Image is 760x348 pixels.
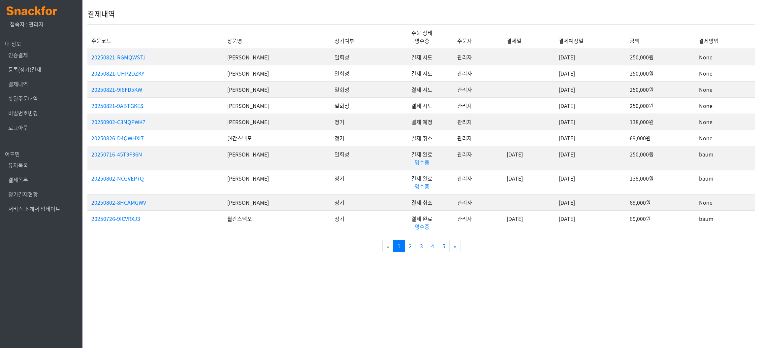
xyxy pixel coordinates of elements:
[87,24,223,49] th: 주문코드
[391,65,454,81] td: 결제 시도
[695,130,755,146] td: None
[391,146,454,170] td: 결제 완료
[626,49,695,65] td: 250,000원
[555,65,626,81] td: [DATE]
[391,130,454,146] td: 결제 취소
[391,194,454,210] td: 결제 취소
[453,81,503,97] td: 관리자
[503,146,555,170] td: [DATE]
[331,210,391,234] td: 정기
[555,114,626,130] td: [DATE]
[695,81,755,97] td: None
[91,215,140,223] a: 20250726-9ICVRXJ3
[87,240,755,252] nav: Page navigation example
[8,205,60,213] a: 서비스 소개서 업데이트
[8,161,28,169] a: 유저목록
[393,240,405,252] a: 1
[626,210,695,234] td: 69,000원
[626,97,695,114] td: 250,000원
[331,81,391,97] td: 일회성
[503,170,555,194] td: [DATE]
[331,170,391,194] td: 정기
[8,94,38,102] a: 핫딜주문내역
[415,182,429,190] a: 영수증
[438,240,450,252] a: 5
[223,81,331,97] td: [PERSON_NAME]
[91,86,142,93] a: 20250821-9I8FD5KW
[223,65,331,81] td: [PERSON_NAME]
[453,210,503,234] td: 관리자
[331,114,391,130] td: 정기
[626,170,695,194] td: 138,000원
[223,210,331,234] td: 월간스낵포
[91,198,146,206] a: 20250802-8HCAMGWV
[695,65,755,81] td: None
[391,210,454,234] td: 결제 완료
[8,190,38,198] a: 정기결제현황
[416,240,427,252] a: 3
[415,158,429,166] a: 영수증
[626,194,695,210] td: 69,000원
[453,130,503,146] td: 관리자
[91,118,145,126] a: 20250902-C3NQPWK7
[331,194,391,210] td: 정기
[8,80,28,88] a: 결제내역
[453,65,503,81] td: 관리자
[404,240,416,252] a: 2
[453,194,503,210] td: 관리자
[223,170,331,194] td: [PERSON_NAME]
[391,97,454,114] td: 결제 시도
[555,210,626,234] td: [DATE]
[87,3,755,24] div: 결제내역
[331,130,391,146] td: 정기
[391,81,454,97] td: 결제 시도
[8,65,41,73] a: 등록(정기)결제
[91,53,146,61] a: 20250821-RGMQWSTJ
[223,146,331,170] td: [PERSON_NAME]
[391,24,454,49] th: 주문 상태 영수증
[695,146,755,170] td: baum
[503,210,555,234] td: [DATE]
[331,49,391,65] td: 일회성
[453,49,503,65] td: 관리자
[8,176,28,184] a: 결제목록
[695,97,755,114] td: None
[391,170,454,194] td: 결제 완료
[626,130,695,146] td: 69,000원
[5,40,21,48] span: 내 정보
[626,114,695,130] td: 138,000원
[626,24,695,49] th: 금액
[695,24,755,49] th: 결제방법
[503,24,555,49] th: 결제일
[555,194,626,210] td: [DATE]
[10,20,44,28] span: 접속자 : 관리자
[695,210,755,234] td: baum
[223,97,331,114] td: [PERSON_NAME]
[331,146,391,170] td: 일회성
[695,114,755,130] td: None
[5,150,20,158] span: 어드민
[626,81,695,97] td: 250,000원
[91,69,144,77] a: 20250821-UHP2DZKY
[453,97,503,114] td: 관리자
[555,97,626,114] td: [DATE]
[453,114,503,130] td: 관리자
[7,6,57,15] img: logo.png
[453,24,503,49] th: 주문자
[391,114,454,130] td: 결제 예정
[695,170,755,194] td: baum
[331,24,391,49] th: 정기여부
[331,97,391,114] td: 일회성
[453,146,503,170] td: 관리자
[91,174,144,182] a: 20250802-NCGVEP7Q
[91,150,142,158] a: 20250716-45T9F36N
[391,49,454,65] td: 결제 시도
[427,240,438,252] a: 4
[555,130,626,146] td: [DATE]
[91,102,143,110] a: 20250821-9ABTGKES
[626,65,695,81] td: 250,000원
[449,240,460,252] a: »
[8,51,28,59] a: 인증결제
[695,194,755,210] td: None
[223,24,331,49] th: 상품명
